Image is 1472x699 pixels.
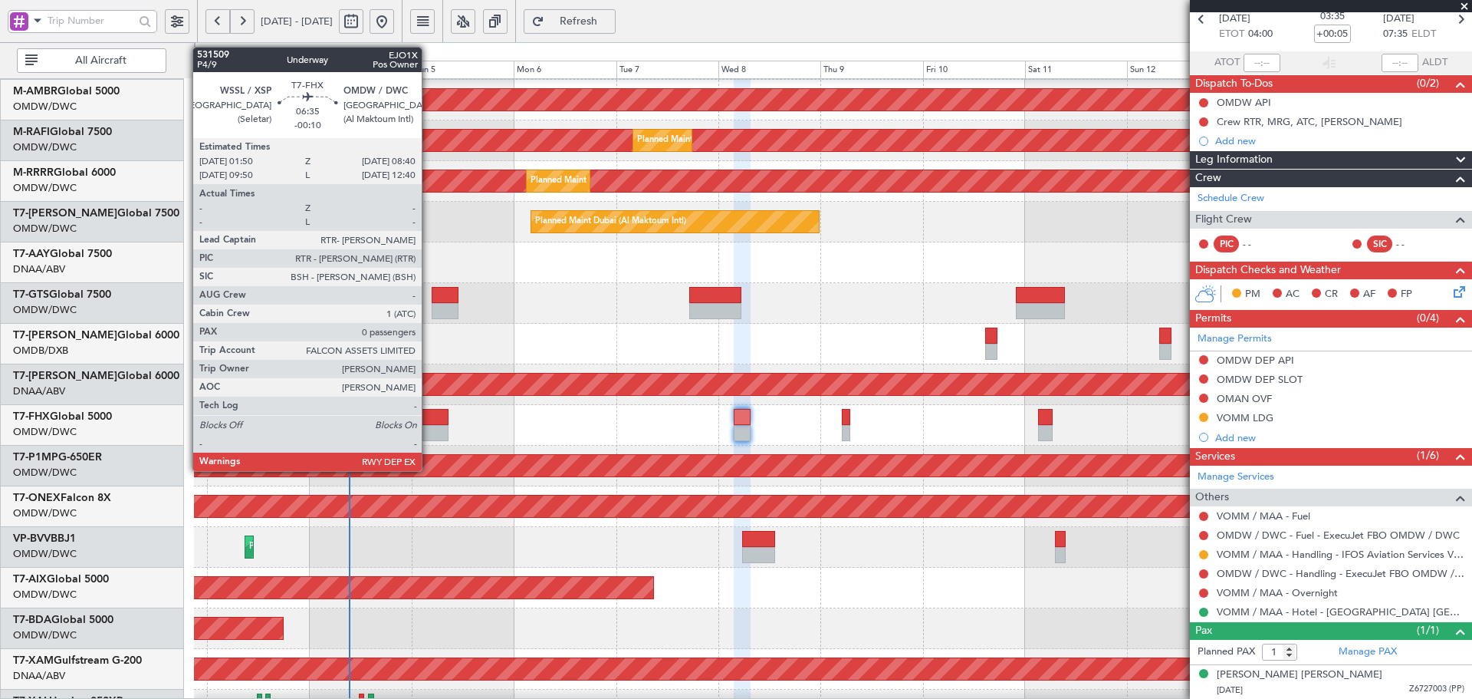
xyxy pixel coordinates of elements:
a: OMDW/DWC [13,303,77,317]
a: T7-[PERSON_NAME]Global 6000 [13,371,179,381]
button: Refresh [524,9,616,34]
span: T7-XAM [13,655,54,666]
span: M-RRRR [13,167,54,178]
div: Sat 11 [1025,61,1127,79]
div: Mon 6 [514,61,616,79]
a: DNAA/ABV [13,262,65,276]
div: Planned Maint Dubai (Al Maktoum Intl) [535,210,686,233]
a: OMDW/DWC [13,140,77,154]
span: 03:35 [1320,9,1345,25]
a: VOMM / MAA - Handling - IFOS Aviation Services VOMM / MAA [1217,548,1464,561]
span: [DATE] [1383,12,1414,27]
span: M-AMBR [13,86,58,97]
div: Fri 3 [207,61,309,79]
span: ETOT [1219,27,1244,42]
a: OMDB/DXB [13,344,68,358]
div: Planned Maint Dubai (Al Maktoum Intl) [249,536,400,559]
span: T7-GTS [13,289,49,300]
a: T7-FHXGlobal 5000 [13,411,112,422]
span: Services [1195,448,1235,466]
input: Trip Number [48,9,134,32]
span: T7-AIX [13,574,47,585]
a: M-RRRRGlobal 6000 [13,167,116,178]
span: CR [1325,287,1338,302]
a: M-RAFIGlobal 7500 [13,127,112,137]
a: VOMM / MAA - Overnight [1217,586,1338,599]
span: T7-P1MP [13,452,58,463]
span: (0/4) [1417,310,1439,326]
span: T7-[PERSON_NAME] [13,208,117,219]
a: T7-XAMGulfstream G-200 [13,655,142,666]
a: OMDW/DWC [13,181,77,195]
span: Flight Crew [1195,211,1252,229]
a: OMDW/DWC [13,425,77,439]
span: (0/2) [1417,75,1439,91]
div: Wed 8 [718,61,820,79]
div: OMDW API [1217,96,1271,109]
a: OMDW/DWC [13,506,77,520]
div: Add new [1215,134,1464,147]
div: Sun 12 [1127,61,1229,79]
a: OMDW / DWC - Handling - ExecuJet FBO OMDW / DWC [1217,567,1464,580]
a: Manage Permits [1198,331,1272,347]
a: T7-P1MPG-650ER [13,452,102,463]
a: M-AMBRGlobal 5000 [13,86,120,97]
a: OMDW/DWC [13,466,77,480]
a: VOMM / MAA - Hotel - [GEOGRAPHIC_DATA] [GEOGRAPHIC_DATA] VOMM / MAA [1217,605,1464,618]
a: T7-BDAGlobal 5000 [13,615,113,625]
span: (1/6) [1417,447,1439,463]
a: Manage Services [1198,470,1274,485]
span: Dispatch To-Dos [1195,75,1273,93]
span: Z6727003 (PP) [1409,683,1464,696]
a: Schedule Crew [1198,191,1264,206]
span: T7-AAY [13,249,50,259]
span: T7-FHX [13,411,50,422]
div: PIC [1214,236,1239,252]
span: AF [1363,287,1375,302]
input: --:-- [1244,54,1280,72]
span: 04:00 [1248,27,1273,42]
div: Sat 4 [310,61,412,79]
a: OMDW / DWC - Fuel - ExecuJet FBO OMDW / DWC [1217,529,1460,542]
span: AC [1286,287,1299,302]
div: [DATE] [198,45,224,58]
span: Crew [1195,170,1221,187]
a: DNAA/ABV [13,669,65,683]
div: Planned Maint [GEOGRAPHIC_DATA] (Seletar) [370,414,550,437]
div: [PERSON_NAME] [PERSON_NAME] [1217,668,1382,683]
div: Thu 9 [820,61,922,79]
div: Planned Maint Dubai (Al Maktoum Intl) [531,170,682,193]
div: OMDW DEP SLOT [1217,373,1303,386]
div: - - [1396,237,1431,251]
span: Refresh [547,16,610,27]
a: OMDW/DWC [13,588,77,602]
span: 07:35 [1383,27,1408,42]
a: VOMM / MAA - Fuel [1217,509,1310,523]
span: T7-[PERSON_NAME] [13,330,117,341]
a: OMDW/DWC [13,100,77,114]
div: - - [1243,237,1277,251]
span: [DATE] - [DATE] [261,15,333,28]
div: Crew RTR, MRG, ATC, [PERSON_NAME] [1217,115,1402,128]
div: Planned Maint Dubai (Al Maktoum Intl) [637,129,788,152]
span: All Aircraft [41,55,161,66]
a: T7-[PERSON_NAME]Global 6000 [13,330,179,341]
span: Others [1195,489,1229,506]
label: Planned PAX [1198,645,1255,660]
a: T7-[PERSON_NAME]Global 7500 [13,208,179,219]
span: Permits [1195,310,1231,328]
button: All Aircraft [17,48,166,73]
div: Fri 10 [923,61,1025,79]
div: SIC [1367,236,1392,252]
span: Leg Information [1195,151,1273,169]
span: T7-[PERSON_NAME] [13,371,117,381]
span: T7-ONEX [13,493,61,503]
span: ELDT [1411,27,1436,42]
span: [DATE] [1219,12,1250,27]
span: VP-BVV [13,533,51,544]
a: OMDW/DWC [13,628,77,642]
a: Manage PAX [1339,645,1397,660]
span: FP [1401,287,1412,302]
a: OMDW/DWC [13,547,77,561]
span: M-RAFI [13,127,50,137]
